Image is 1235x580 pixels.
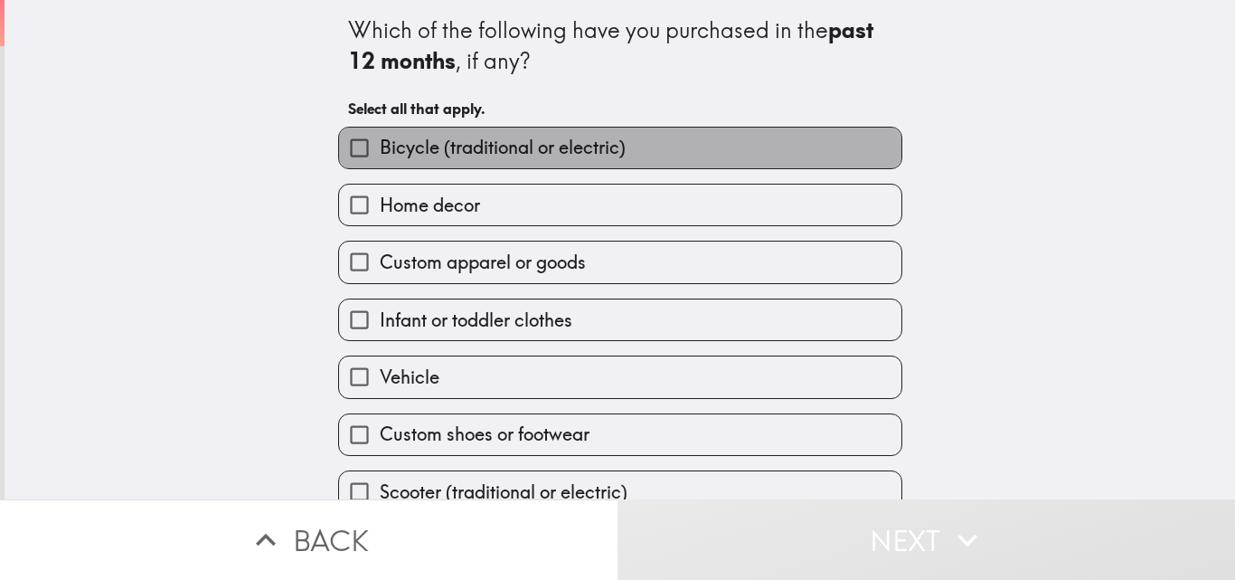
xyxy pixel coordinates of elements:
[339,185,901,225] button: Home decor
[380,135,626,160] span: Bicycle (traditional or electric)
[339,357,901,397] button: Vehicle
[339,414,901,455] button: Custom shoes or footwear
[617,499,1235,580] button: Next
[380,193,480,218] span: Home decor
[339,300,901,340] button: Infant or toddler clothes
[339,471,901,512] button: Scooter (traditional or electric)
[380,250,586,275] span: Custom apparel or goods
[380,365,439,390] span: Vehicle
[380,422,589,447] span: Custom shoes or footwear
[348,99,892,119] h6: Select all that apply.
[348,15,892,76] div: Which of the following have you purchased in the , if any?
[339,242,901,282] button: Custom apparel or goods
[339,128,901,168] button: Bicycle (traditional or electric)
[380,308,572,333] span: Infant or toddler clothes
[348,16,879,74] b: past 12 months
[380,480,627,505] span: Scooter (traditional or electric)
